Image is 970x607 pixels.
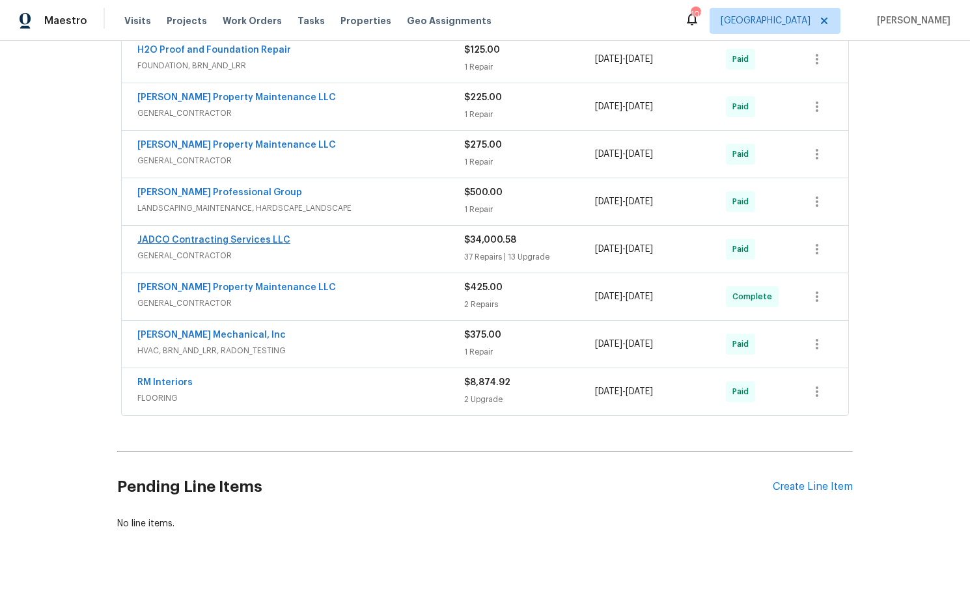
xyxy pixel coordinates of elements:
span: GENERAL_CONTRACTOR [137,107,464,120]
div: 101 [691,8,700,21]
div: 1 Repair [464,61,595,74]
div: 2 Upgrade [464,393,595,406]
span: [DATE] [626,55,653,64]
span: Paid [732,338,754,351]
span: - [595,290,653,303]
span: GENERAL_CONTRACTOR [137,154,464,167]
span: [DATE] [626,197,653,206]
a: H2O Proof and Foundation Repair [137,46,291,55]
h2: Pending Line Items [117,457,773,517]
span: $375.00 [464,330,501,340]
span: Visits [124,14,151,27]
a: [PERSON_NAME] Property Maintenance LLC [137,141,336,150]
a: [PERSON_NAME] Property Maintenance LLC [137,93,336,102]
span: HVAC, BRN_AND_LRR, RADON_TESTING [137,344,464,357]
span: Projects [167,14,207,27]
span: LANDSCAPING_MAINTENANCE, HARDSCAPE_LANDSCAPE [137,202,464,215]
span: GENERAL_CONTRACTOR [137,249,464,262]
div: No line items. [117,517,853,530]
span: [DATE] [626,102,653,111]
span: - [595,338,653,351]
span: [DATE] [595,102,622,111]
span: Geo Assignments [407,14,492,27]
span: [DATE] [626,340,653,349]
span: [DATE] [595,292,622,301]
span: [DATE] [595,55,622,64]
span: [DATE] [595,150,622,159]
a: JADCO Contracting Services LLC [137,236,290,245]
span: $34,000.58 [464,236,516,245]
span: $125.00 [464,46,500,55]
span: - [595,100,653,113]
span: - [595,148,653,161]
div: 2 Repairs [464,298,595,311]
span: Tasks [298,16,325,25]
a: [PERSON_NAME] Property Maintenance LLC [137,283,336,292]
span: [DATE] [595,245,622,254]
span: Paid [732,195,754,208]
div: 1 Repair [464,203,595,216]
span: - [595,243,653,256]
a: [PERSON_NAME] Mechanical, Inc [137,330,286,340]
span: Properties [340,14,391,27]
span: [DATE] [626,387,653,396]
span: [DATE] [595,340,622,349]
a: RM Interiors [137,378,193,387]
span: Maestro [44,14,87,27]
span: Paid [732,100,754,113]
div: 1 Repair [464,345,595,358]
span: FOUNDATION, BRN_AND_LRR [137,59,464,72]
div: 1 Repair [464,108,595,121]
span: [DATE] [626,292,653,301]
span: $275.00 [464,141,502,150]
span: $8,874.92 [464,378,510,387]
span: - [595,53,653,66]
span: $225.00 [464,93,502,102]
span: - [595,195,653,208]
span: Paid [732,243,754,256]
span: GENERAL_CONTRACTOR [137,297,464,310]
span: [GEOGRAPHIC_DATA] [721,14,811,27]
span: [DATE] [626,150,653,159]
span: Complete [732,290,777,303]
span: [DATE] [595,387,622,396]
div: 1 Repair [464,155,595,169]
span: [PERSON_NAME] [872,14,950,27]
span: - [595,385,653,398]
span: $500.00 [464,188,503,197]
span: Paid [732,53,754,66]
div: 37 Repairs | 13 Upgrade [464,250,595,263]
div: Create Line Item [773,481,853,493]
span: Work Orders [223,14,282,27]
a: [PERSON_NAME] Professional Group [137,188,302,197]
span: [DATE] [595,197,622,206]
span: Paid [732,148,754,161]
span: $425.00 [464,283,503,292]
span: FLOORING [137,392,464,405]
span: [DATE] [626,245,653,254]
span: Paid [732,385,754,398]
